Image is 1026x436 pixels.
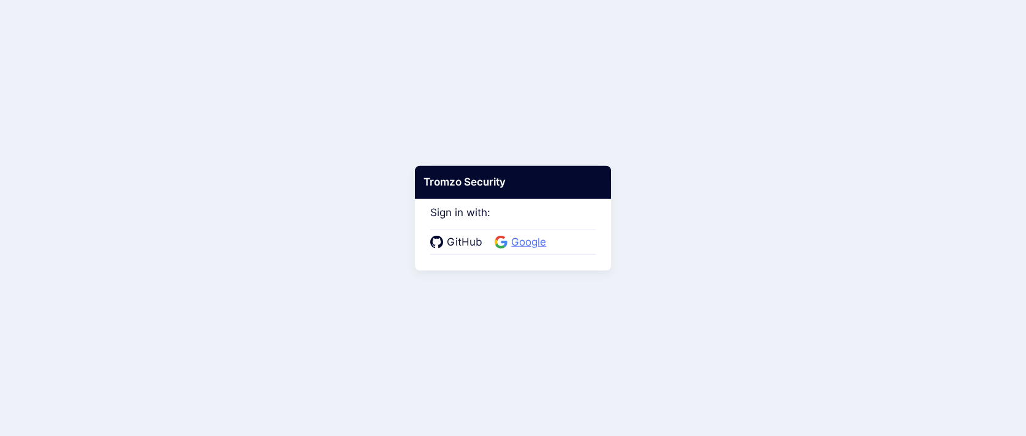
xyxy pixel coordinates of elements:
span: Google [507,235,550,250]
div: Tromzo Security [415,166,611,199]
span: GitHub [443,235,486,250]
div: Sign in with: [430,190,596,255]
a: GitHub [430,235,486,250]
a: Google [495,235,550,250]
